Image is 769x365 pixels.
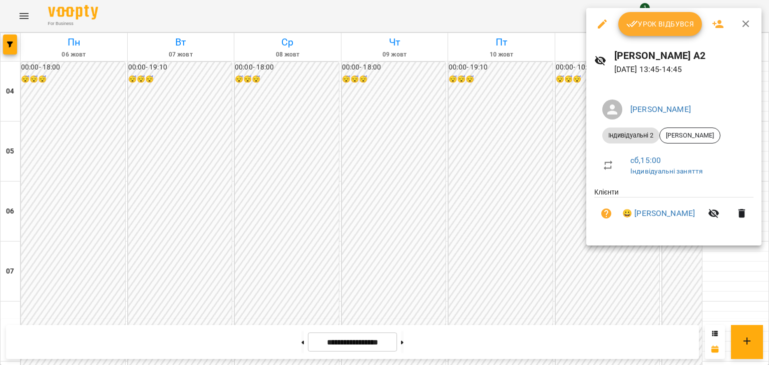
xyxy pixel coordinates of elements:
p: [DATE] 13:45 - 14:45 [614,63,754,75]
a: [PERSON_NAME] [630,104,691,114]
span: Індивідуальні 2 [602,131,659,140]
button: Візит ще не сплачено. Додати оплату? [594,201,618,225]
ul: Клієнти [594,187,753,233]
button: Урок відбувся [618,12,702,36]
a: 😀 [PERSON_NAME] [622,207,695,219]
div: [PERSON_NAME] [659,127,720,143]
h6: [PERSON_NAME] А2 [614,48,754,63]
a: сб , 15:00 [630,155,661,165]
span: Урок відбувся [626,18,694,30]
span: [PERSON_NAME] [660,131,720,140]
a: Індивідуальні заняття [630,167,703,175]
